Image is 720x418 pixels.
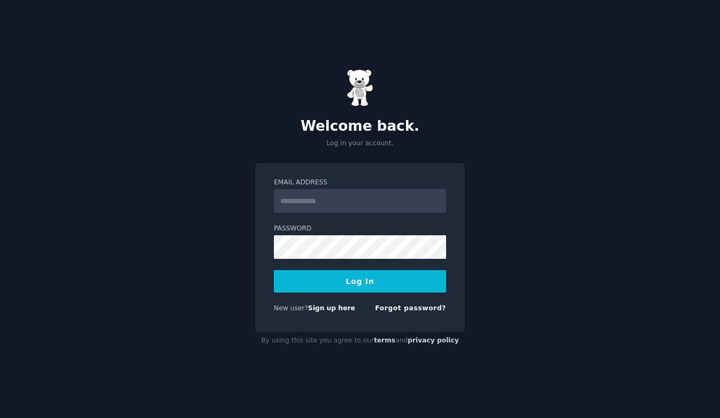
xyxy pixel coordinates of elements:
[274,270,446,293] button: Log In
[347,69,373,107] img: Gummy Bear
[374,337,395,344] a: terms
[308,304,355,312] a: Sign up here
[255,139,465,148] p: Log in your account.
[255,118,465,135] h2: Welcome back.
[274,304,308,312] span: New user?
[408,337,459,344] a: privacy policy
[375,304,446,312] a: Forgot password?
[255,332,465,349] div: By using this site you agree to our and
[274,178,446,188] label: Email Address
[274,224,446,234] label: Password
